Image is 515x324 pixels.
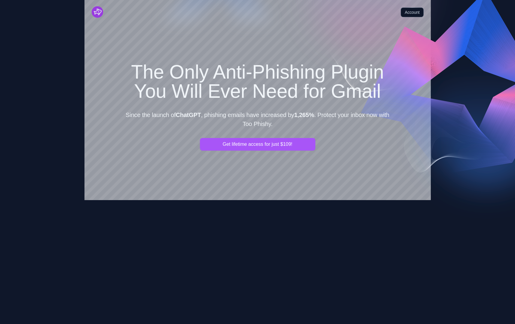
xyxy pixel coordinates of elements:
[294,112,314,118] b: 1,265%
[200,138,315,151] button: Get lifetime access for just $109!
[123,110,392,128] p: Since the launch of , phishing emails have increased by . Protect your inbox now with Too Phishy.
[123,62,392,101] h1: The Only Anti-Phishing Plugin You Will Ever Need for Gmail
[92,6,103,18] img: Stellar
[176,112,201,118] b: ChatGPT
[401,7,423,17] a: Account
[92,6,103,18] a: Cruip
